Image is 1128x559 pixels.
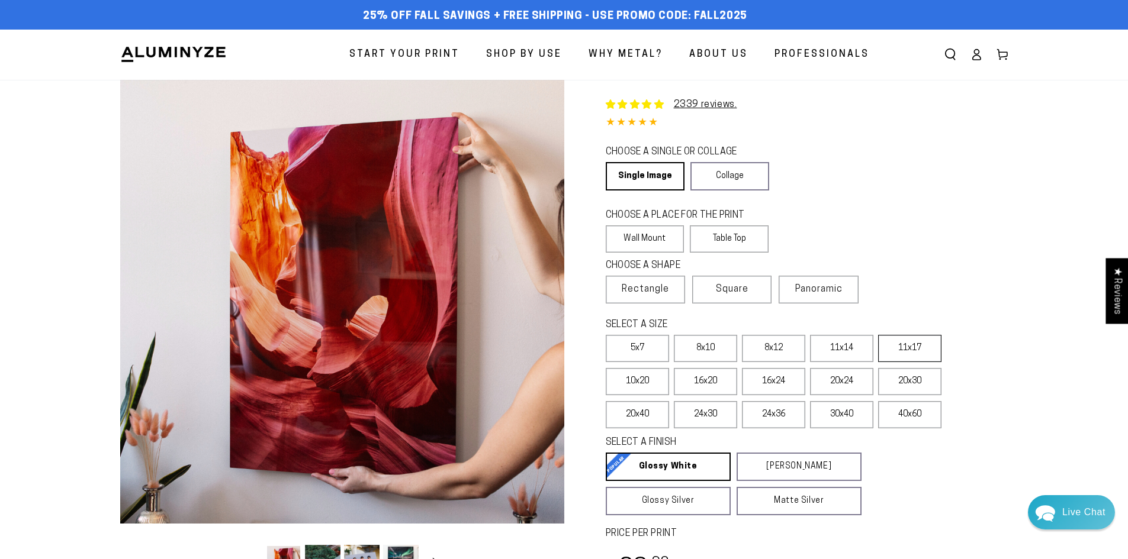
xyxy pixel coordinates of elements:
[606,487,731,515] a: Glossy Silver
[606,115,1008,132] div: 4.84 out of 5.0 stars
[606,259,760,273] legend: CHOOSE A SHAPE
[937,41,963,67] summary: Search our site
[120,46,227,63] img: Aluminyze
[589,46,663,63] span: Why Metal?
[810,368,873,395] label: 20x24
[689,46,748,63] span: About Us
[606,401,669,428] label: 20x40
[606,146,759,159] legend: CHOOSE A SINGLE OR COLLAGE
[674,401,737,428] label: 24x30
[349,46,459,63] span: Start Your Print
[622,282,669,296] span: Rectangle
[878,401,941,428] label: 40x60
[606,368,669,395] label: 10x20
[716,282,748,296] span: Square
[742,401,805,428] label: 24x36
[477,39,571,70] a: Shop By Use
[737,453,862,481] a: [PERSON_NAME]
[363,10,747,23] span: 25% off FALL Savings + Free Shipping - Use Promo Code: FALL2025
[606,318,843,332] legend: SELECT A SIZE
[606,453,731,481] a: Glossy White
[742,335,805,362] label: 8x12
[1105,258,1128,324] div: Click to open Judge.me floating reviews tab
[606,335,669,362] label: 5x7
[674,368,737,395] label: 16x20
[1028,495,1115,529] div: Chat widget toggle
[674,100,737,109] a: 2339 reviews.
[340,39,468,70] a: Start Your Print
[775,46,869,63] span: Professionals
[878,335,941,362] label: 11x17
[1062,495,1105,529] div: Contact Us Directly
[606,162,684,190] a: Single Image
[606,225,684,253] label: Wall Mount
[742,368,805,395] label: 16x24
[690,162,769,190] a: Collage
[674,335,737,362] label: 8x10
[606,436,833,450] legend: SELECT A FINISH
[810,335,873,362] label: 11x14
[606,209,758,222] legend: CHOOSE A PLACE FOR THE PRINT
[737,487,862,515] a: Matte Silver
[878,368,941,395] label: 20x30
[810,401,873,428] label: 30x40
[680,39,757,70] a: About Us
[795,285,843,294] span: Panoramic
[606,527,1008,541] label: PRICE PER PRINT
[486,46,562,63] span: Shop By Use
[580,39,671,70] a: Why Metal?
[766,39,878,70] a: Professionals
[690,225,769,253] label: Table Top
